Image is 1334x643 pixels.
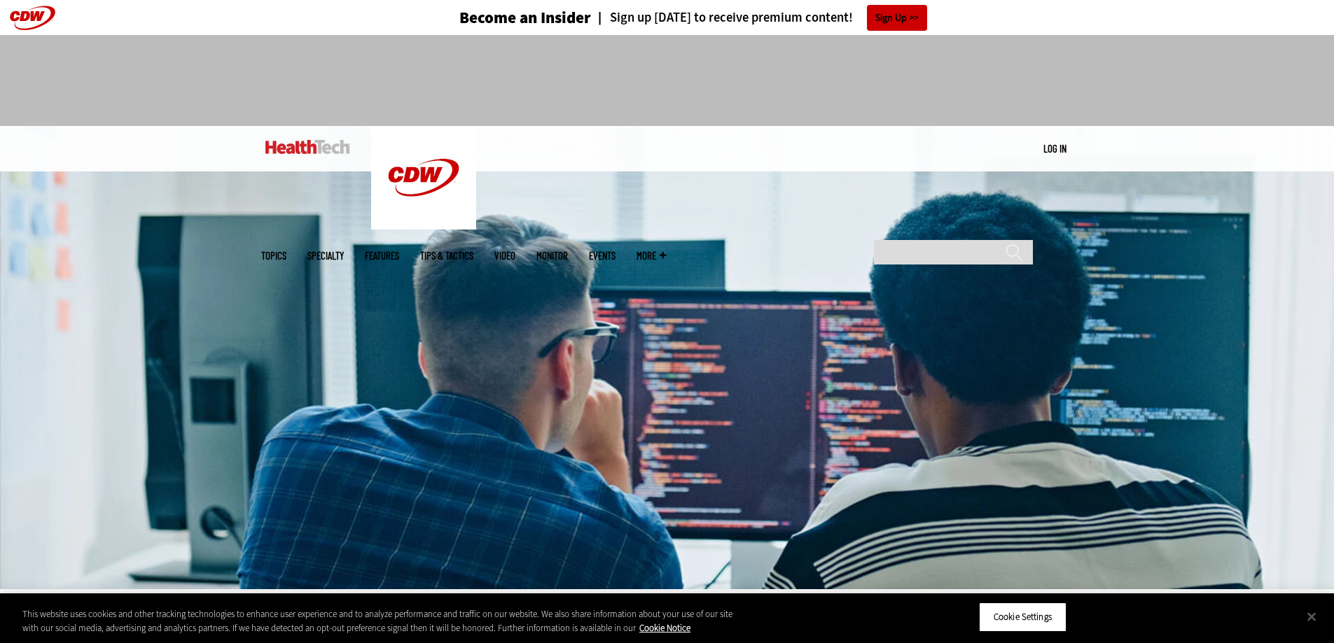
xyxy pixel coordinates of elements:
img: Home [265,140,350,154]
span: More [637,250,666,261]
a: Become an Insider [407,10,591,26]
div: This website uses cookies and other tracking technologies to enhance user experience and to analy... [22,607,734,635]
a: Video [494,250,515,261]
img: Home [371,126,476,229]
h3: Become an Insider [459,10,591,26]
button: Close [1296,601,1327,632]
div: User menu [1043,141,1066,156]
a: CDW [371,218,476,233]
a: Events [589,250,616,261]
a: Log in [1043,142,1066,155]
span: Topics [261,250,286,261]
a: Tips & Tactics [420,250,473,261]
a: Features [365,250,399,261]
iframe: advertisement [412,49,922,112]
a: MonITor [536,250,568,261]
button: Cookie Settings [979,602,1066,632]
a: Sign up [DATE] to receive premium content! [591,11,853,24]
span: Specialty [307,250,344,261]
a: More information about your privacy [639,622,690,634]
a: Sign Up [867,5,927,31]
